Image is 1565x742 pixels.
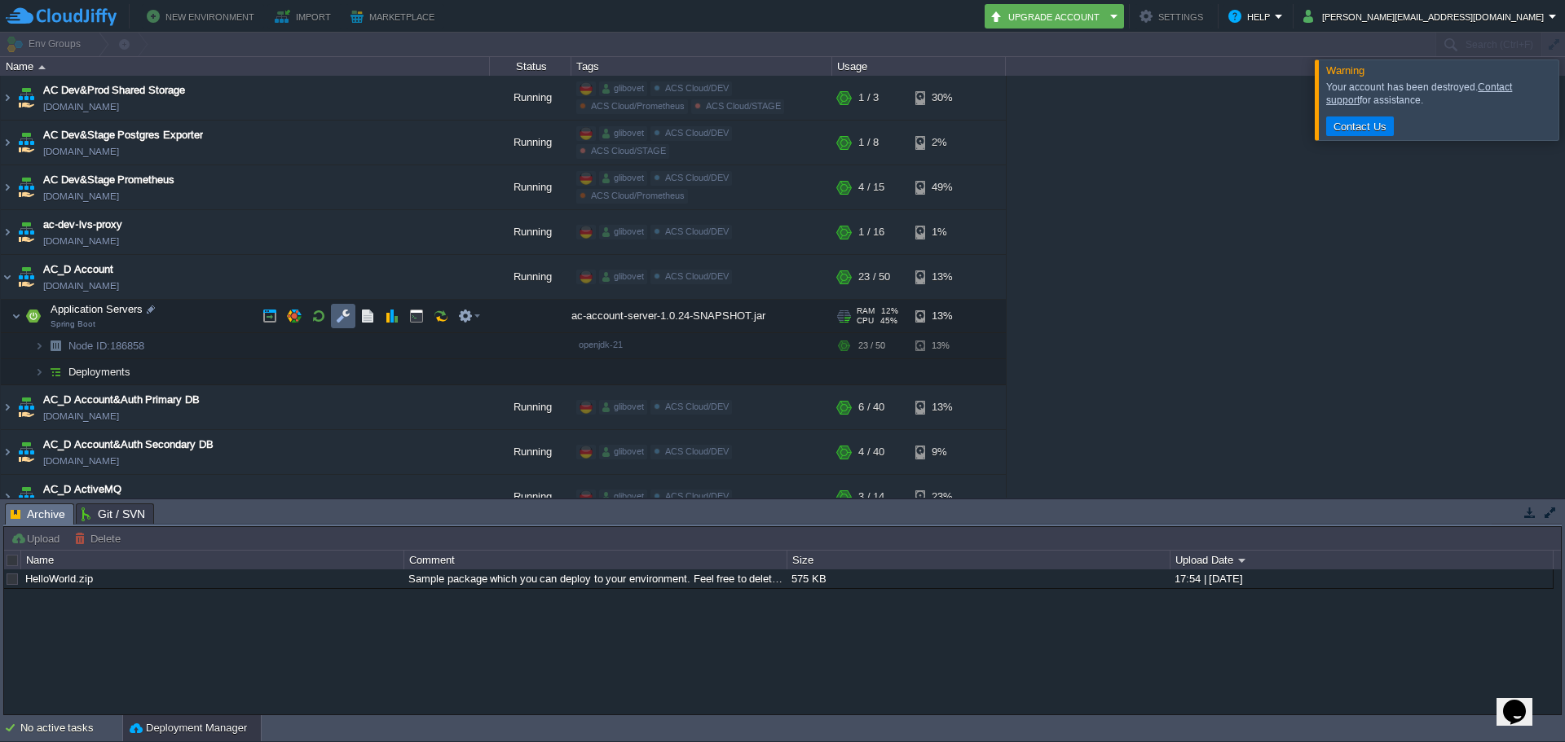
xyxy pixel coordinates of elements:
[490,76,571,120] div: Running
[858,210,884,254] div: 1 / 16
[858,76,879,120] div: 1 / 3
[990,7,1105,26] button: Upgrade Account
[787,569,1169,588] div: 575 KB
[2,57,489,76] div: Name
[665,83,729,93] span: ACS Cloud/DEV
[43,172,174,188] a: AC Dev&Stage Prometheus
[1329,119,1391,134] button: Contact Us
[591,191,685,200] span: ACS Cloud/Prometheus
[571,300,832,332] div: ac-account-server-1.0.24-SNAPSHOT.jar
[1,385,14,429] img: AMDAwAAAACH5BAEAAAAALAAAAAABAAEAAAICRAEAOw==
[1303,7,1549,26] button: [PERSON_NAME][EMAIL_ADDRESS][DOMAIN_NAME]
[44,333,67,358] img: AMDAwAAAACH5BAEAAAAALAAAAAABAAEAAAICRAEAOw==
[599,400,647,415] div: glibovet
[881,306,898,316] span: 12%
[490,430,571,474] div: Running
[1,210,14,254] img: AMDAwAAAACH5BAEAAAAALAAAAAABAAEAAAICRAEAOw==
[404,569,786,588] div: Sample package which you can deploy to your environment. Feel free to delete and upload a package...
[44,359,67,384] img: AMDAwAAAACH5BAEAAAAALAAAAAABAAEAAAICRAEAOw==
[491,57,571,76] div: Status
[43,481,121,498] a: AC_D ActiveMQ
[915,210,968,254] div: 1%
[490,121,571,165] div: Running
[599,225,647,239] div: glibovet
[15,475,37,519] img: AMDAwAAAACH5BAEAAAAALAAAAAABAAEAAAICRAEAOw==
[880,316,897,326] span: 45%
[6,7,117,27] img: CloudJiffy
[1140,7,1208,26] button: Settings
[49,303,145,315] a: Application ServersSpring Boot
[43,127,203,143] a: AC Dev&Stage Postgres Exporter
[43,261,113,278] a: AC_D Account
[11,300,21,332] img: AMDAwAAAACH5BAEAAAAALAAAAAABAAEAAAICRAEAOw==
[599,445,647,459] div: glibovet
[665,173,729,182] span: ACS Cloud/DEV
[15,255,37,299] img: AMDAwAAAACH5BAEAAAAALAAAAAABAAEAAAICRAEAOw==
[43,437,214,453] span: AC_D Account&Auth Secondary DB
[34,333,44,358] img: AMDAwAAAACH5BAEAAAAALAAAAAABAAEAAAICRAEAOw==
[1326,64,1364,77] span: Warning
[1170,569,1552,588] div: 17:54 | [DATE]
[665,491,729,501] span: ACS Cloud/DEV
[15,385,37,429] img: AMDAwAAAACH5BAEAAAAALAAAAAABAAEAAAICRAEAOw==
[490,475,571,519] div: Running
[43,143,119,160] span: [DOMAIN_NAME]
[665,128,729,138] span: ACS Cloud/DEV
[67,339,147,353] a: Node ID:186858
[20,715,122,741] div: No active tasks
[858,430,884,474] div: 4 / 40
[1228,7,1275,26] button: Help
[858,475,884,519] div: 3 / 14
[591,146,666,156] span: ACS Cloud/STAGE
[15,76,37,120] img: AMDAwAAAACH5BAEAAAAALAAAAAABAAEAAAICRAEAOw==
[11,531,64,546] button: Upload
[43,278,119,294] a: [DOMAIN_NAME]
[15,165,37,209] img: AMDAwAAAACH5BAEAAAAALAAAAAABAAEAAAICRAEAOw==
[43,408,119,424] span: [DOMAIN_NAME]
[82,504,145,524] span: Git / SVN
[350,7,439,26] button: Marketplace
[1497,677,1549,726] iframe: chat widget
[665,402,729,411] span: ACS Cloud/DEV
[1,430,14,474] img: AMDAwAAAACH5BAEAAAAALAAAAAABAAEAAAICRAEAOw==
[858,165,884,209] div: 4 / 15
[68,340,110,352] span: Node ID:
[915,333,968,358] div: 13%
[572,57,831,76] div: Tags
[599,490,647,504] div: glibovet
[490,255,571,299] div: Running
[405,551,787,569] div: Comment
[833,57,1005,76] div: Usage
[1,121,14,165] img: AMDAwAAAACH5BAEAAAAALAAAAAABAAEAAAICRAEAOw==
[857,306,875,316] span: RAM
[706,101,781,111] span: ACS Cloud/STAGE
[15,430,37,474] img: AMDAwAAAACH5BAEAAAAALAAAAAABAAEAAAICRAEAOw==
[43,392,200,408] a: AC_D Account&Auth Primary DB
[1,475,14,519] img: AMDAwAAAACH5BAEAAAAALAAAAAABAAEAAAICRAEAOw==
[38,65,46,69] img: AMDAwAAAACH5BAEAAAAALAAAAAABAAEAAAICRAEAOw==
[43,217,122,233] a: ac-dev-lvs-proxy
[665,226,729,236] span: ACS Cloud/DEV
[858,385,884,429] div: 6 / 40
[915,300,968,332] div: 13%
[74,531,126,546] button: Delete
[43,233,119,249] a: [DOMAIN_NAME]
[130,720,247,736] button: Deployment Manager
[490,385,571,429] div: Running
[599,270,647,284] div: glibovet
[665,271,729,281] span: ACS Cloud/DEV
[1171,551,1553,569] div: Upload Date
[43,99,119,115] a: [DOMAIN_NAME]
[49,302,145,316] span: Application Servers
[599,126,647,141] div: glibovet
[11,504,65,525] span: Archive
[858,255,890,299] div: 23 / 50
[788,551,1170,569] div: Size
[858,333,885,358] div: 23 / 50
[857,316,874,326] span: CPU
[915,165,968,209] div: 49%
